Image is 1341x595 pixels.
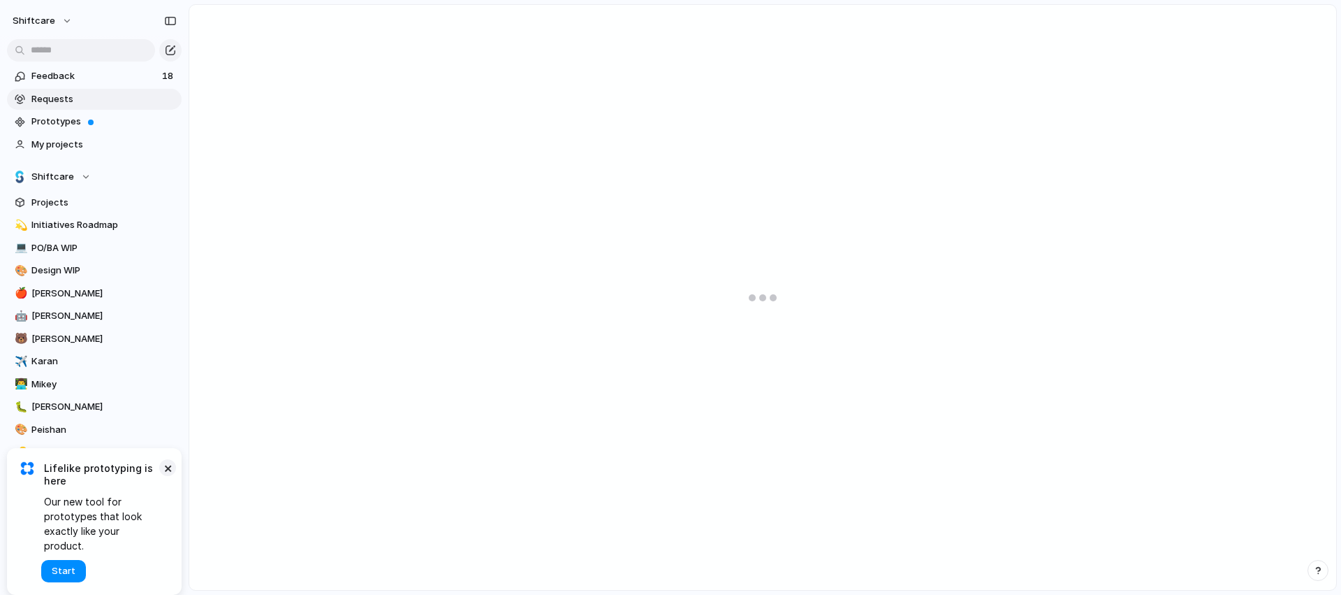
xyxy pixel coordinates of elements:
[31,69,158,83] span: Feedback
[31,354,177,368] span: Karan
[41,560,86,582] button: Start
[13,287,27,301] button: 🍎
[44,462,161,487] span: Lifelike prototyping is here
[159,459,176,476] button: Dismiss
[13,423,27,437] button: 🎨
[13,378,27,392] button: 👨‍💻
[7,260,182,281] a: 🎨Design WIP
[7,306,182,327] a: 🤖[PERSON_NAME]
[13,309,27,323] button: 🤖
[31,400,177,414] span: [PERSON_NAME]
[13,264,27,278] button: 🎨
[6,10,80,32] button: shiftcare
[15,240,24,256] div: 💻
[31,287,177,301] span: [PERSON_NAME]
[13,354,27,368] button: ✈️
[13,218,27,232] button: 💫
[31,309,177,323] span: [PERSON_NAME]
[7,134,182,155] a: My projects
[13,241,27,255] button: 💻
[7,351,182,372] a: ✈️Karan
[31,138,177,152] span: My projects
[13,400,27,414] button: 🐛
[31,170,74,184] span: Shiftcare
[13,445,27,459] button: 🔑
[7,192,182,213] a: Projects
[15,354,24,370] div: ✈️
[15,445,24,461] div: 🔑
[31,332,177,346] span: [PERSON_NAME]
[7,374,182,395] a: 👨‍💻Mikey
[31,196,177,210] span: Projects
[7,89,182,110] a: Requests
[31,423,177,437] span: Peishan
[15,308,24,324] div: 🤖
[31,92,177,106] span: Requests
[7,329,182,350] a: 🐻[PERSON_NAME]
[15,331,24,347] div: 🐻
[7,238,182,259] a: 💻PO/BA WIP
[31,218,177,232] span: Initiatives Roadmap
[15,376,24,392] div: 👨‍💻
[15,263,24,279] div: 🎨
[31,241,177,255] span: PO/BA WIP
[7,420,182,440] a: 🎨Peishan
[7,442,182,463] a: 🔑Integrations
[31,264,177,278] span: Design WIP
[52,564,75,578] span: Start
[7,166,182,187] button: Shiftcare
[13,332,27,346] button: 🐻
[31,378,177,392] span: Mikey
[7,215,182,236] a: 💫Initiatives Roadmap
[7,396,182,417] a: 🐛[PERSON_NAME]
[13,14,55,28] span: shiftcare
[162,69,176,83] span: 18
[15,399,24,415] div: 🐛
[44,494,161,553] span: Our new tool for prototypes that look exactly like your product.
[15,285,24,301] div: 🍎
[15,422,24,438] div: 🎨
[31,445,177,459] span: Integrations
[15,217,24,234] div: 💫
[7,66,182,87] a: Feedback18
[7,283,182,304] a: 🍎[PERSON_NAME]
[7,111,182,132] a: Prototypes
[31,115,177,129] span: Prototypes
